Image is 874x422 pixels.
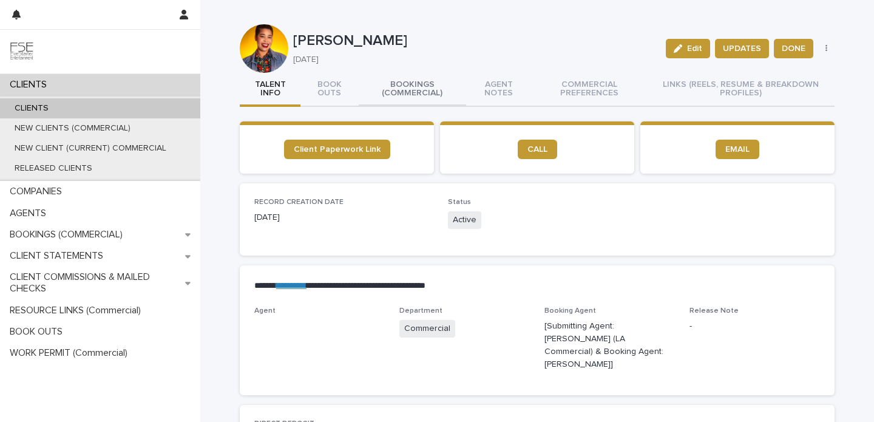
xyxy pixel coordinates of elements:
p: [DATE] [293,55,651,65]
span: CALL [527,145,547,154]
button: TALENT INFO [240,73,300,107]
button: AGENT NOTES [466,73,532,107]
p: RESOURCE LINKS (Commercial) [5,305,151,316]
p: BOOK OUTS [5,326,72,338]
img: 9JgRvJ3ETPGCJDhvPVA5 [10,39,34,64]
button: Edit [666,39,710,58]
p: AGENTS [5,208,56,219]
span: Client Paperwork Link [294,145,381,154]
span: UPDATES [723,43,761,55]
span: Booking Agent [544,307,596,315]
a: CALL [518,140,557,159]
span: Department [399,307,442,315]
button: LINKS (REELS, RESUME & BREAKDOWN PROFILES) [647,73,835,107]
p: [Submitting Agent: [PERSON_NAME] (LA Commercial) & Booking Agent: [PERSON_NAME]] [544,320,675,370]
button: BOOK OUTS [300,73,359,107]
span: EMAIL [725,145,750,154]
span: Edit [687,44,702,53]
p: NEW CLIENTS (COMMERCIAL) [5,123,140,134]
button: BOOKINGS (COMMERCIAL) [359,73,466,107]
p: WORK PERMIT (Commercial) [5,347,137,359]
p: CLIENTS [5,103,58,114]
p: CLIENT COMMISSIONS & MAILED CHECKS [5,271,185,294]
button: DONE [774,39,813,58]
p: CLIENT STATEMENTS [5,250,113,262]
p: [DATE] [254,211,433,224]
p: CLIENTS [5,79,56,90]
button: COMMERCIAL PREFERENCES [532,73,647,107]
span: RECORD CREATION DATE [254,199,344,206]
span: DONE [782,43,805,55]
span: Commercial [399,320,455,338]
p: [PERSON_NAME] [293,32,656,50]
button: UPDATES [715,39,769,58]
p: - [689,320,820,333]
span: Release Note [689,307,739,315]
span: Active [448,211,481,229]
p: BOOKINGS (COMMERCIAL) [5,229,132,240]
p: RELEASED CLIENTS [5,163,102,174]
span: Status [448,199,471,206]
p: NEW CLIENT (CURRENT) COMMERCIAL [5,143,176,154]
p: COMPANIES [5,186,72,197]
span: Agent [254,307,276,315]
a: Client Paperwork Link [284,140,390,159]
a: EMAIL [716,140,759,159]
